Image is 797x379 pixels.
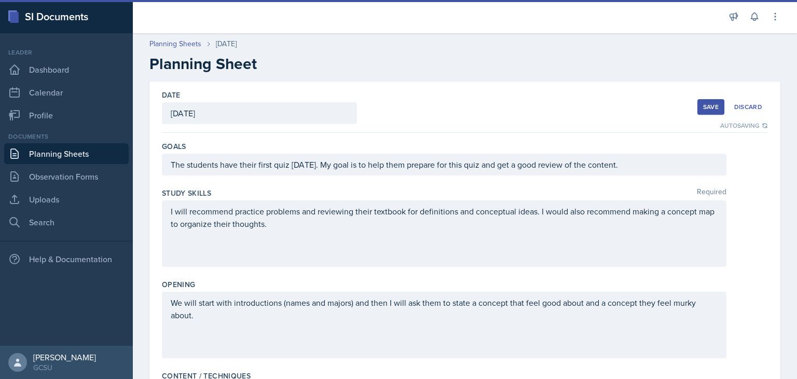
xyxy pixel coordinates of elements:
[171,158,718,171] p: The students have their first quiz [DATE]. My goal is to help them prepare for this quiz and get ...
[697,99,724,115] button: Save
[720,121,768,130] div: Autosaving
[216,38,237,49] div: [DATE]
[4,59,129,80] a: Dashboard
[162,188,211,198] label: Study Skills
[33,362,96,373] div: GCSU
[4,212,129,233] a: Search
[162,141,186,152] label: Goals
[33,352,96,362] div: [PERSON_NAME]
[149,38,201,49] a: Planning Sheets
[149,55,780,73] h2: Planning Sheet
[4,249,129,269] div: Help & Documentation
[4,132,129,141] div: Documents
[703,103,719,111] div: Save
[734,103,762,111] div: Discard
[162,279,195,290] label: Opening
[4,48,129,57] div: Leader
[4,189,129,210] a: Uploads
[4,105,129,126] a: Profile
[171,205,718,230] p: I will recommend practice problems and reviewing their textbook for definitions and conceptual id...
[729,99,768,115] button: Discard
[4,166,129,187] a: Observation Forms
[171,296,718,321] p: We will start with introductions (names and majors) and then I will ask them to state a concept t...
[162,90,180,100] label: Date
[4,82,129,103] a: Calendar
[4,143,129,164] a: Planning Sheets
[697,188,726,198] span: Required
